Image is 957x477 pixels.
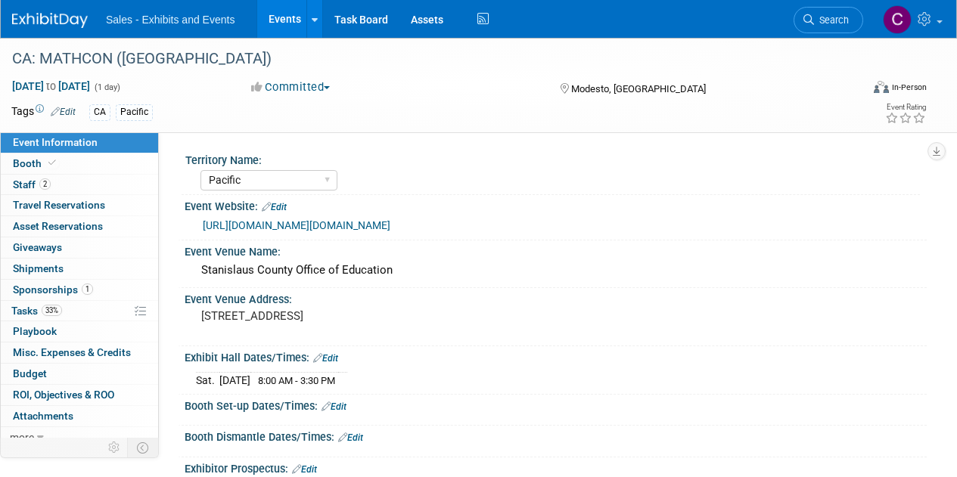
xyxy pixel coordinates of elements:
[196,372,219,388] td: Sat.
[185,149,920,168] div: Territory Name:
[7,45,849,73] div: CA: MATHCON ([GEOGRAPHIC_DATA])
[185,395,927,414] div: Booth Set-up Dates/Times:
[1,132,158,153] a: Event Information
[794,7,863,33] a: Search
[42,305,62,316] span: 33%
[322,401,346,412] a: Edit
[891,82,927,93] div: In-Person
[1,175,158,195] a: Staff2
[1,301,158,321] a: Tasks33%
[39,178,51,190] span: 2
[185,426,927,445] div: Booth Dismantle Dates/Times:
[82,283,93,295] span: 1
[1,321,158,342] a: Playbook
[1,153,158,174] a: Booth
[219,372,250,388] td: [DATE]
[883,5,912,34] img: Christine Lurz
[1,216,158,237] a: Asset Reservations
[13,283,93,296] span: Sponsorships
[11,305,62,317] span: Tasks
[128,438,159,457] td: Toggle Event Tabs
[13,157,59,169] span: Booth
[1,406,158,426] a: Attachments
[11,104,76,121] td: Tags
[89,104,110,120] div: CA
[13,325,57,337] span: Playbook
[196,259,915,282] div: Stanislaus County Office of Education
[11,79,91,93] span: [DATE] [DATE]
[13,389,114,401] span: ROI, Objectives & ROO
[13,262,64,274] span: Shipments
[13,199,105,211] span: Travel Reservations
[93,82,120,92] span: (1 day)
[292,464,317,475] a: Edit
[1,364,158,384] a: Budget
[1,195,158,215] a: Travel Reservations
[1,427,158,448] a: more
[793,79,927,101] div: Event Format
[10,431,34,443] span: more
[1,342,158,363] a: Misc. Expenses & Credits
[101,438,128,457] td: Personalize Event Tab Strip
[258,375,335,386] span: 8:00 AM - 3:30 PM
[885,104,926,111] div: Event Rating
[185,346,927,366] div: Exhibit Hall Dates/Times:
[185,195,927,215] div: Event Website:
[313,353,338,364] a: Edit
[185,288,927,307] div: Event Venue Address:
[1,280,158,300] a: Sponsorships1
[262,202,287,212] a: Edit
[12,13,88,28] img: ExhibitDay
[201,309,477,323] pre: [STREET_ADDRESS]
[13,410,73,422] span: Attachments
[13,241,62,253] span: Giveaways
[203,219,390,231] a: [URL][DOMAIN_NAME][DOMAIN_NAME]
[106,14,235,26] span: Sales - Exhibits and Events
[1,259,158,279] a: Shipments
[185,240,927,259] div: Event Venue Name:
[13,346,131,358] span: Misc. Expenses & Credits
[51,107,76,117] a: Edit
[185,457,927,477] div: Exhibitor Prospectus:
[814,14,849,26] span: Search
[1,385,158,405] a: ROI, Objectives & ROO
[48,159,56,167] i: Booth reservation complete
[44,80,58,92] span: to
[13,367,47,379] span: Budget
[13,220,103,232] span: Asset Reservations
[246,79,336,95] button: Committed
[1,237,158,258] a: Giveaways
[338,432,363,443] a: Edit
[13,178,51,190] span: Staff
[874,81,889,93] img: Format-Inperson.png
[13,136,98,148] span: Event Information
[116,104,153,120] div: Pacific
[571,83,706,94] span: Modesto, [GEOGRAPHIC_DATA]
